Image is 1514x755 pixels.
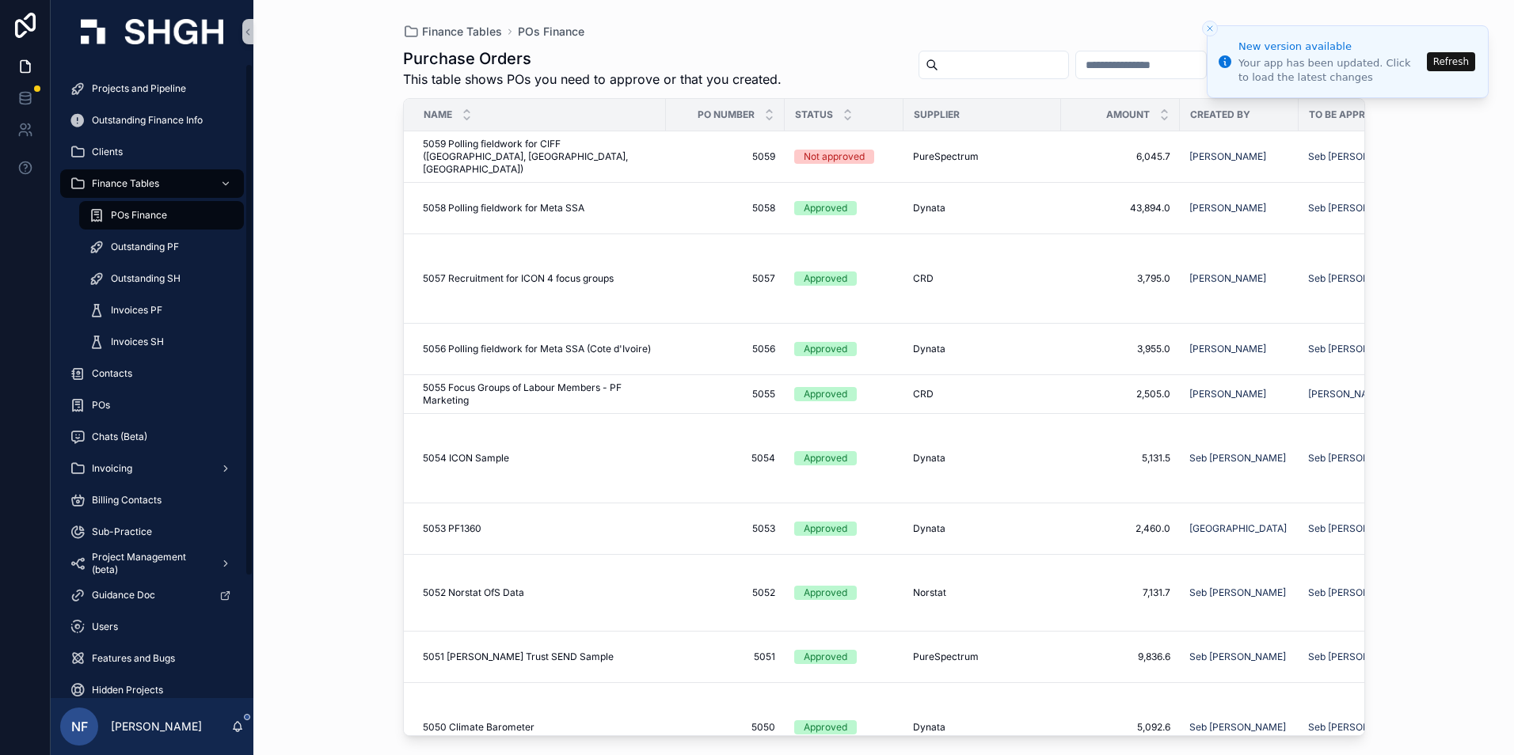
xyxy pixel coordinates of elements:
span: Status [795,108,833,121]
a: Approved [794,271,894,286]
span: 6,045.7 [1071,150,1170,163]
span: Invoices PF [111,304,162,317]
a: Invoicing [60,454,244,483]
a: Approved [794,387,894,401]
span: Dynata [913,202,945,214]
a: Seb [PERSON_NAME] [1308,586,1409,599]
span: Seb [PERSON_NAME] [1308,651,1405,663]
span: [PERSON_NAME] [1189,202,1266,214]
a: Dynata [913,452,1052,465]
a: 5054 ICON Sample [423,452,656,465]
span: Seb [PERSON_NAME] [1308,452,1405,465]
span: To be Approved By [1309,108,1408,121]
a: 5059 [675,150,775,163]
span: Seb [PERSON_NAME] [1189,586,1286,599]
span: 5,092.6 [1071,721,1170,734]
a: POs Finance [79,201,244,230]
span: 3,795.0 [1071,272,1170,285]
span: 5055 [675,388,775,400]
a: Invoices PF [79,296,244,324]
span: 9,836.6 [1071,651,1170,663]
span: This table shows POs you need to approve or that you created. [403,70,782,89]
span: 5056 Polling fieldwork for Meta SSA (Cote d'Ivoire) [423,343,651,355]
span: 5052 [675,586,775,599]
a: 5058 [675,202,775,214]
span: Invoicing [92,462,132,475]
a: [PERSON_NAME] [1308,388,1409,400]
a: 5055 Focus Groups of Labour Members - PF Marketing [423,381,656,407]
span: NF [71,717,88,736]
a: Seb [PERSON_NAME] [1308,343,1405,355]
span: PureSpectrum [913,651,979,663]
a: 5050 [675,721,775,734]
a: Seb [PERSON_NAME] [1189,586,1289,599]
a: Outstanding Finance Info [60,106,244,135]
span: Projects and Pipeline [92,82,186,95]
span: 2,460.0 [1071,522,1170,535]
span: Supplier [914,108,960,121]
span: Dynata [913,522,945,535]
a: Approved [794,201,894,215]
a: Outstanding SH [79,264,244,293]
a: Contacts [60,359,244,388]
a: Dynata [913,522,1052,535]
span: Chats (Beta) [92,431,147,443]
a: Approved [794,342,894,356]
a: 2,505.0 [1071,388,1170,400]
a: [PERSON_NAME] [1308,388,1385,400]
a: Seb [PERSON_NAME] [1189,651,1286,663]
a: Seb [PERSON_NAME] [1308,586,1405,599]
a: Seb [PERSON_NAME] [1308,343,1409,355]
a: Seb [PERSON_NAME] [1189,721,1289,734]
div: Not approved [804,150,865,164]
a: [PERSON_NAME] [1189,343,1266,355]
a: POs Finance [518,24,584,40]
div: Your app has been updated. Click to load the latest changes [1238,56,1422,85]
span: 5053 [675,522,775,535]
a: 5053 PF1360 [423,522,656,535]
div: Approved [804,522,847,536]
span: Seb [PERSON_NAME] [1308,150,1405,163]
span: [GEOGRAPHIC_DATA] [1189,522,1287,535]
a: POs [60,391,244,419]
a: 5051 [675,651,775,663]
span: 5053 PF1360 [423,522,481,535]
span: POs [92,399,110,412]
a: Not approved [794,150,894,164]
span: Dynata [913,343,945,355]
span: Amount [1106,108,1150,121]
a: 5058 Polling fieldwork for Meta SSA [423,202,656,214]
a: Hidden Projects [60,676,244,704]
a: 5054 [675,452,775,465]
span: Features and Bugs [92,652,175,665]
div: New version available [1238,39,1422,55]
a: Seb [PERSON_NAME] [1308,452,1409,465]
div: Approved [804,451,847,465]
span: [PERSON_NAME] [1189,150,1266,163]
a: Features and Bugs [60,644,244,673]
span: POs Finance [111,209,167,222]
span: Outstanding Finance Info [92,114,203,127]
span: Project Management (beta) [92,551,207,576]
a: [PERSON_NAME] [1189,202,1289,214]
span: Seb [PERSON_NAME] [1308,721,1405,734]
span: Created By [1190,108,1250,121]
p: [PERSON_NAME] [111,719,202,734]
a: [PERSON_NAME] [1189,150,1289,163]
span: Seb [PERSON_NAME] [1308,272,1405,285]
a: Approved [794,650,894,664]
span: 5052 Norstat OfS Data [423,586,524,599]
a: [PERSON_NAME] [1189,343,1289,355]
span: Seb [PERSON_NAME] [1189,452,1286,465]
a: Approved [794,522,894,536]
a: 5056 [675,343,775,355]
span: Invoices SH [111,336,164,348]
a: PureSpectrum [913,651,1052,663]
span: 5057 Recruitment for ICON 4 focus groups [423,272,614,285]
a: Finance Tables [60,169,244,198]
